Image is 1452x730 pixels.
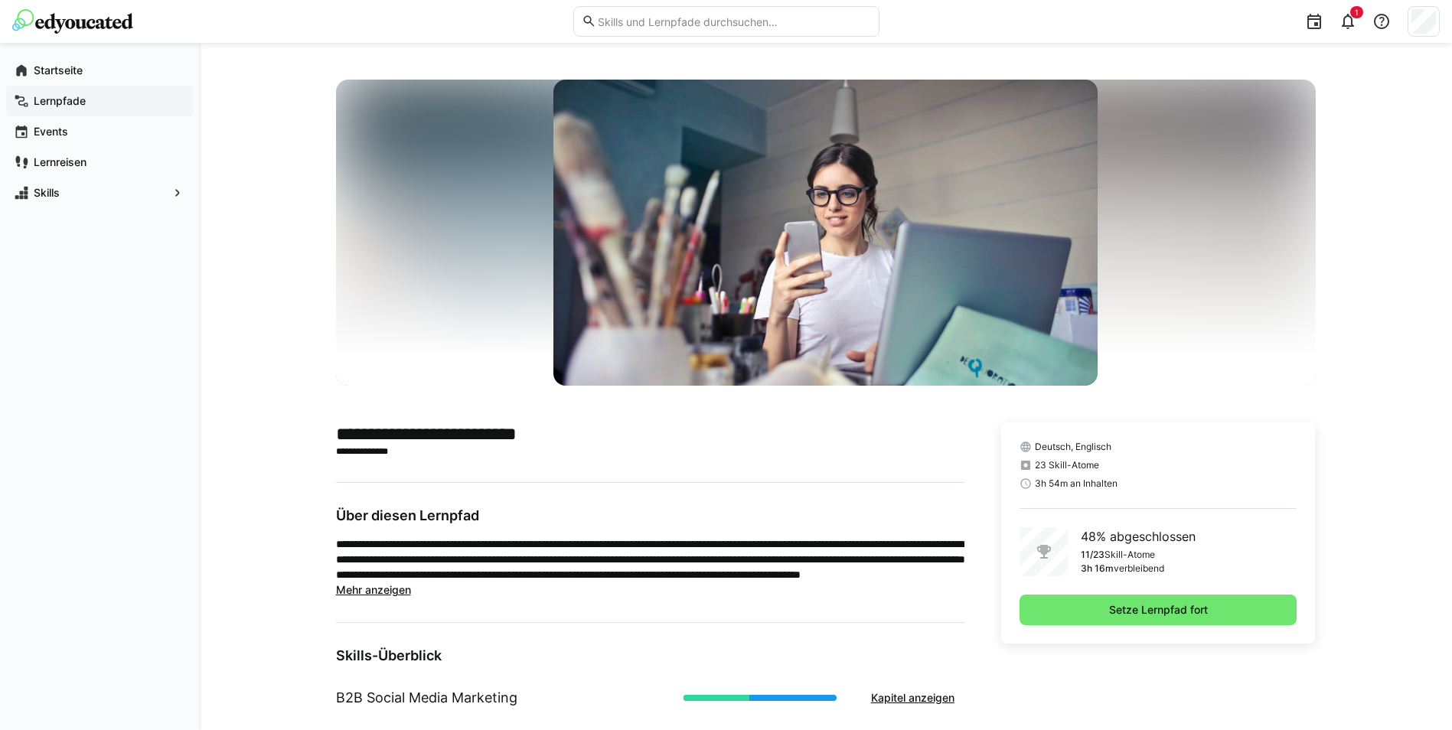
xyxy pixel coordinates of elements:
[1020,595,1297,625] button: Setze Lernpfad fort
[1104,549,1155,561] p: Skill-Atome
[1081,527,1196,546] p: 48% abgeschlossen
[336,647,964,664] h3: Skills-Überblick
[1107,602,1210,618] span: Setze Lernpfad fort
[1355,8,1359,17] span: 1
[1081,549,1104,561] p: 11/23
[1035,477,1118,490] span: 3h 54m an Inhalten
[1114,562,1164,575] p: verbleibend
[336,583,411,596] span: Mehr anzeigen
[869,690,957,706] span: Kapitel anzeigen
[336,688,517,708] h1: B2B Social Media Marketing
[336,507,964,524] h3: Über diesen Lernpfad
[1035,459,1099,471] span: 23 Skill-Atome
[1081,562,1114,575] p: 3h 16m
[596,15,870,28] input: Skills und Lernpfade durchsuchen…
[1035,441,1111,453] span: Deutsch, Englisch
[861,683,964,713] button: Kapitel anzeigen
